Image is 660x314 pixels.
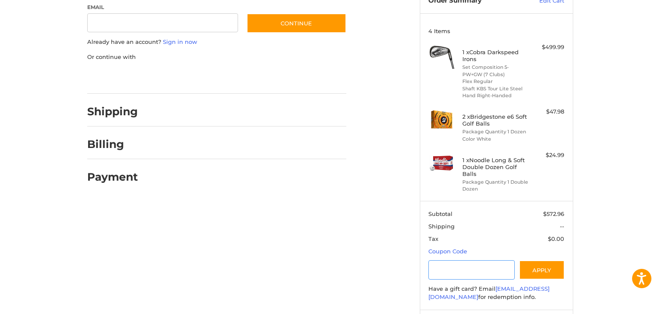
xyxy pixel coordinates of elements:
div: $24.99 [530,151,564,160]
h4: 1 x Noodle Long & Soft Double Dozen Golf Balls [462,157,528,178]
h2: Billing [87,138,137,151]
iframe: PayPal-paylater [157,70,222,85]
li: Color White [462,135,528,143]
span: Shipping [428,223,455,230]
div: $47.98 [530,108,564,116]
p: Already have an account? [87,38,346,46]
li: Hand Right-Handed [462,92,528,99]
iframe: PayPal-venmo [230,70,294,85]
div: $499.99 [530,43,564,52]
h4: 2 x Bridgestone e6 Soft Golf Balls [462,113,528,127]
label: Email [87,3,238,11]
span: $572.96 [543,210,564,217]
span: Subtotal [428,210,452,217]
button: Apply [519,260,565,280]
iframe: PayPal-paypal [84,70,149,85]
h2: Payment [87,170,138,184]
li: Set Composition 5-PW+GW (7 Clubs) [462,64,528,78]
li: Package Quantity 1 Dozen [462,128,528,135]
li: Flex Regular [462,78,528,85]
h4: 1 x Cobra Darkspeed Irons [462,49,528,63]
p: Or continue with [87,53,346,62]
span: $0.00 [548,235,564,242]
iframe: Google Customer Reviews [589,291,660,314]
li: Package Quantity 1 Double Dozen [462,179,528,193]
h2: Shipping [87,105,138,118]
div: Have a gift card? Email for redemption info. [428,285,564,302]
li: Shaft KBS Tour Lite Steel [462,85,528,92]
a: Sign in now [163,38,197,45]
input: Gift Certificate or Coupon Code [428,260,515,280]
h3: 4 Items [428,28,564,34]
button: Continue [247,13,346,33]
a: Coupon Code [428,248,467,255]
span: -- [560,223,564,230]
span: Tax [428,235,438,242]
